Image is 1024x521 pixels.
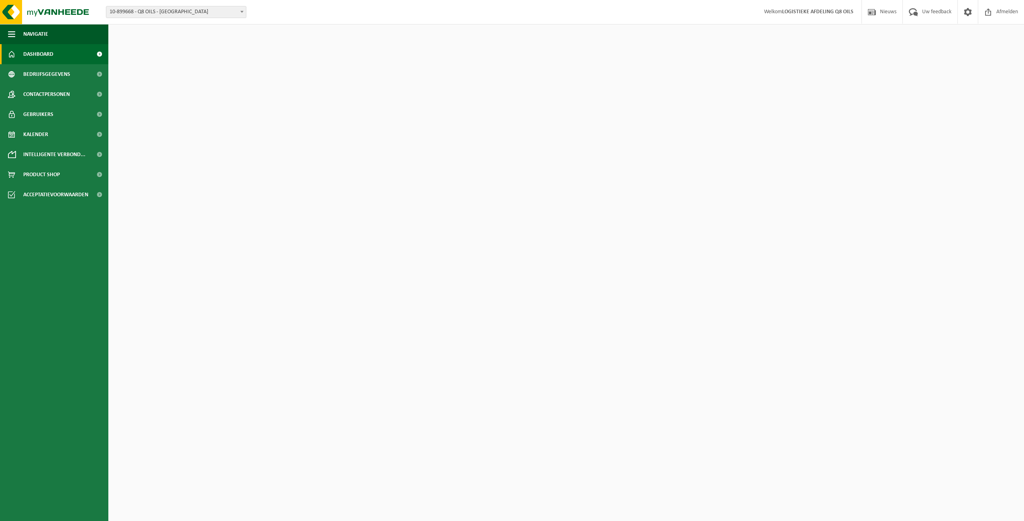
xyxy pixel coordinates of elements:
[23,185,88,205] span: Acceptatievoorwaarden
[23,64,70,84] span: Bedrijfsgegevens
[23,24,48,44] span: Navigatie
[782,9,853,15] strong: LOGISTIEKE AFDELING Q8 OILS
[106,6,246,18] span: 10-899668 - Q8 OILS - ANTWERPEN
[23,124,48,144] span: Kalender
[23,44,53,64] span: Dashboard
[23,84,70,104] span: Contactpersonen
[23,144,85,165] span: Intelligente verbond...
[23,104,53,124] span: Gebruikers
[23,165,60,185] span: Product Shop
